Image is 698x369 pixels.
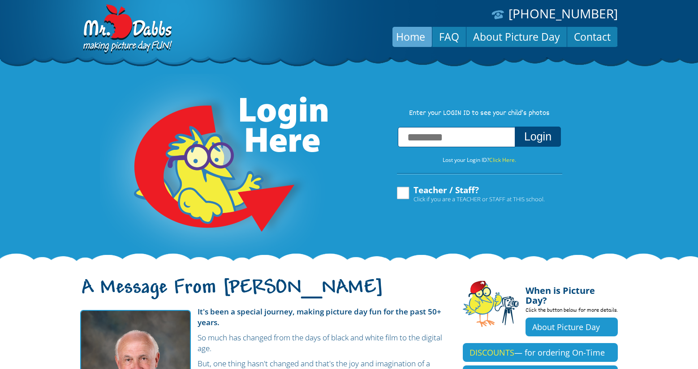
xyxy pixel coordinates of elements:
a: About Picture Day [526,318,618,336]
strong: It's been a special journey, making picture day fun for the past 50+ years. [198,306,441,327]
p: Enter your LOGIN ID to see your child’s photos [388,109,571,119]
label: Teacher / Staff? [396,186,545,203]
img: Dabbs Company [80,4,173,55]
span: Click if you are a TEACHER or STAFF at THIS school. [414,195,545,204]
a: Click Here. [489,156,516,164]
img: Login Here [100,74,329,262]
p: So much has changed from the days of black and white film to the digital age. [80,332,449,354]
p: Click the button below for more details. [526,305,618,318]
a: Home [389,26,432,47]
a: [PHONE_NUMBER] [508,5,618,22]
h4: When is Picture Day? [526,280,618,305]
a: About Picture Day [466,26,567,47]
button: Login [515,127,561,147]
span: DISCOUNTS [470,347,514,358]
a: FAQ [432,26,466,47]
a: DISCOUNTS— for ordering On-Time [463,343,618,362]
h1: A Message From [PERSON_NAME] [80,284,449,303]
p: Lost your Login ID? [388,155,571,165]
a: Contact [567,26,617,47]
